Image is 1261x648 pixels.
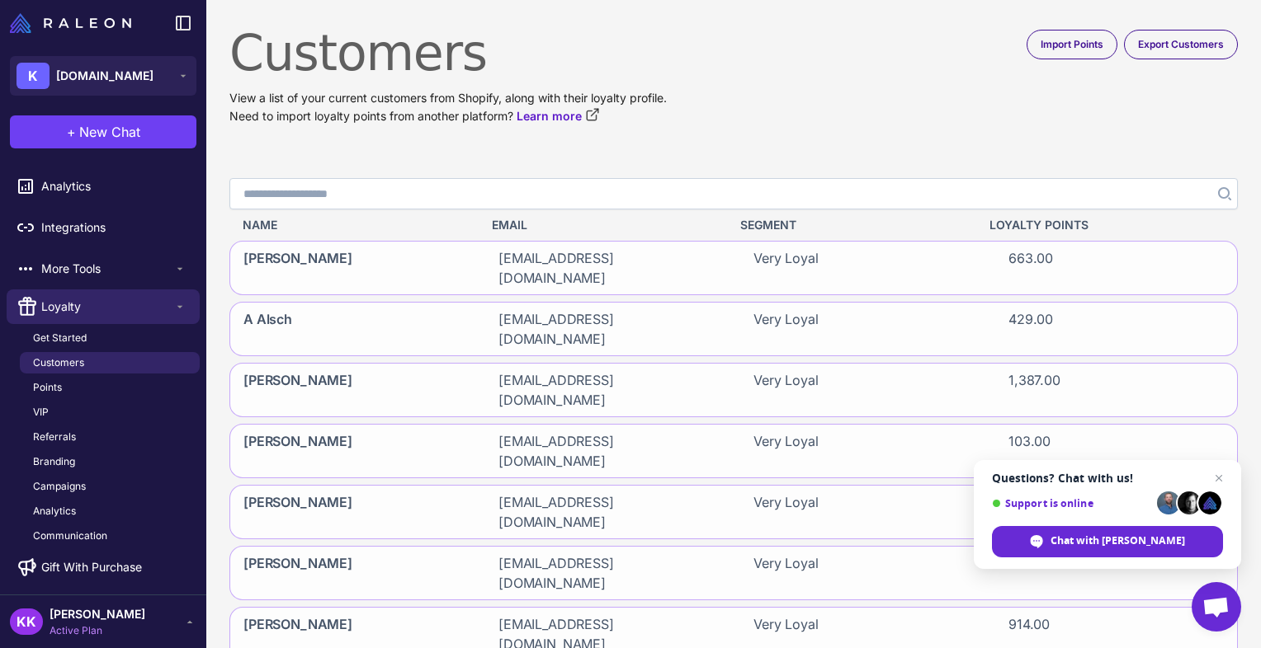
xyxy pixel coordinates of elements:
span: Active Plan [50,623,145,638]
div: [PERSON_NAME][EMAIL_ADDRESS][DOMAIN_NAME]Very Loyal388.00 [229,485,1238,539]
a: Points [20,377,200,398]
span: [EMAIL_ADDRESS][DOMAIN_NAME] [498,248,714,288]
div: [PERSON_NAME][EMAIL_ADDRESS][DOMAIN_NAME]Very Loyal103.00 [229,424,1238,478]
span: Referrals [33,430,76,444]
span: New Chat [79,122,140,142]
span: 429.00 [1008,309,1053,349]
span: Export Customers [1138,37,1224,52]
span: Very Loyal [753,370,818,410]
span: Very Loyal [753,553,818,593]
a: Communication [20,525,200,547]
span: VIP [33,405,49,420]
span: Support is online [992,497,1151,509]
span: Points [33,380,62,395]
span: Branding [33,454,75,469]
a: Learn more [517,107,600,125]
a: Branding [20,451,200,472]
a: Analytics [7,169,200,204]
a: Gift With Purchase [7,550,200,585]
span: Import Points [1041,37,1103,52]
a: Open chat [1192,582,1241,632]
span: [DOMAIN_NAME] [56,67,153,85]
div: [PERSON_NAME][EMAIL_ADDRESS][DOMAIN_NAME]Very Loyal1,387.00 [229,363,1238,417]
span: Very Loyal [753,431,818,471]
span: 663.00 [1008,248,1053,288]
div: A Alsch[EMAIL_ADDRESS][DOMAIN_NAME]Very Loyal429.00 [229,302,1238,356]
span: [EMAIL_ADDRESS][DOMAIN_NAME] [498,309,714,349]
span: 103.00 [1008,431,1051,471]
button: Search [1208,178,1238,209]
span: [PERSON_NAME] [50,605,145,623]
span: 780.00 [1008,553,1052,593]
span: Loyalty Points [989,216,1089,234]
span: Questions? Chat with us! [992,472,1223,485]
span: + [67,122,76,142]
span: [EMAIL_ADDRESS][DOMAIN_NAME] [498,492,714,532]
p: Need to import loyalty points from another platform? [229,107,1238,125]
span: Campaigns [33,479,86,494]
span: [PERSON_NAME] [243,370,352,410]
button: K[DOMAIN_NAME] [10,56,196,96]
span: [PERSON_NAME] [243,553,352,593]
span: Segment [740,216,796,234]
span: [PERSON_NAME] [243,492,352,532]
a: VIP [20,401,200,423]
span: Gift With Purchase [41,558,142,576]
div: [PERSON_NAME][EMAIL_ADDRESS][DOMAIN_NAME]Very Loyal663.00 [229,241,1238,295]
span: Very Loyal [753,309,818,349]
span: [EMAIL_ADDRESS][DOMAIN_NAME] [498,553,714,593]
span: Name [243,216,277,234]
img: Raleon Logo [10,13,131,33]
div: K [17,63,50,89]
a: Analytics [20,500,200,522]
span: [PERSON_NAME] [243,248,352,288]
span: More Tools [41,260,173,278]
span: Very Loyal [753,248,818,288]
span: Get Started [33,331,87,345]
div: KK [10,608,43,635]
span: [EMAIL_ADDRESS][DOMAIN_NAME] [498,431,714,471]
span: Analytics [41,177,187,195]
span: Chat with [PERSON_NAME] [992,526,1223,557]
span: [PERSON_NAME] [243,431,352,471]
a: Referrals [20,426,200,448]
a: Customers [20,352,200,373]
span: Loyalty [41,298,173,316]
span: Customers [33,355,84,370]
a: Raleon Logo [10,13,138,33]
p: View a list of your current customers from Shopify, along with their loyalty profile. [229,89,1238,107]
span: Very Loyal [753,492,818,532]
a: Get Started [20,327,200,349]
span: Integrations [41,218,187,237]
div: [PERSON_NAME][EMAIL_ADDRESS][DOMAIN_NAME]Very Loyal780.00 [229,546,1238,600]
span: 1,387.00 [1008,370,1060,410]
a: Integrations [7,210,200,245]
span: Analytics [33,504,76,519]
span: Email [492,216,527,234]
span: Chat with [PERSON_NAME] [1051,533,1185,548]
span: Communication [33,528,107,543]
button: +New Chat [10,115,196,148]
a: Campaigns [20,476,200,497]
span: [EMAIL_ADDRESS][DOMAIN_NAME] [498,370,714,410]
h1: Customers [229,23,1238,82]
span: A Alsch [243,309,292,349]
